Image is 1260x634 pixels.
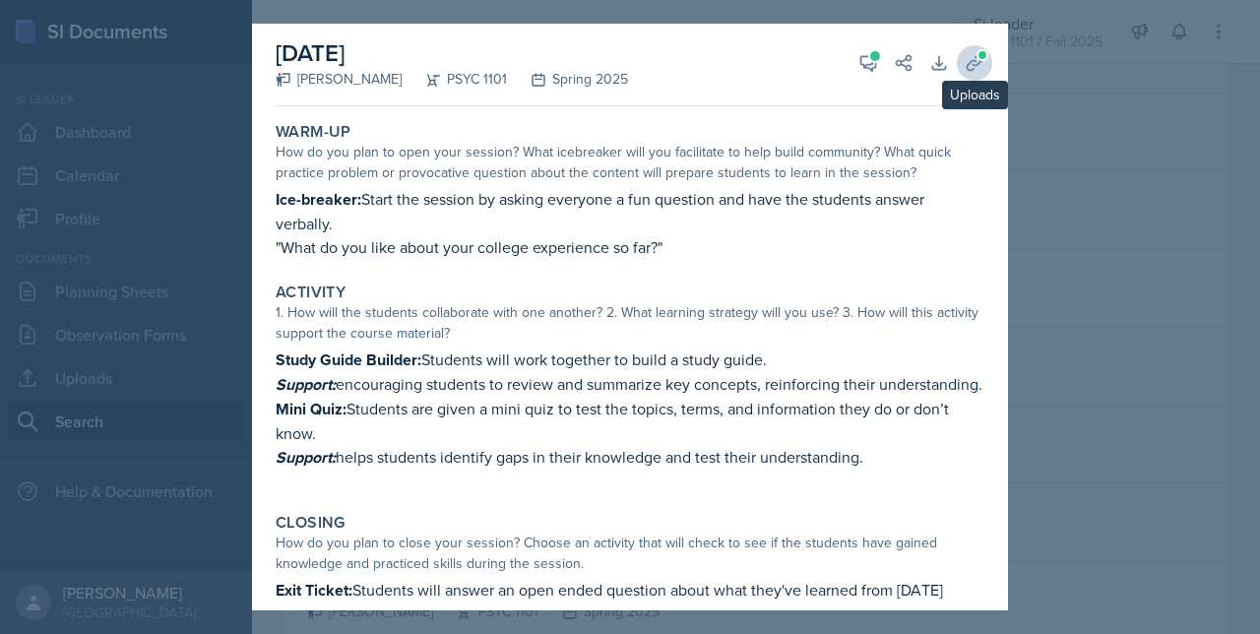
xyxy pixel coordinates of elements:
div: How do you plan to close your session? Choose an activity that will check to see if the students ... [276,533,984,574]
div: How do you plan to open your session? What icebreaker will you facilitate to help build community... [276,142,984,183]
p: Start the session by asking everyone a fun question and have the students answer verbally. [276,187,984,235]
p: encouraging students to review and summarize key concepts, reinforcing their understanding. [276,372,984,397]
p: Students are given a mini quiz to test the topics, terms, and information they do or don’t know. [276,397,984,445]
strong: Ice-breaker: [276,188,361,211]
label: Closing [276,513,346,533]
em: Support: [276,446,336,469]
div: [PERSON_NAME] [276,69,402,90]
p: "What do you like about your college experience so far?" [276,235,984,259]
h2: [DATE] [276,35,628,71]
p: Students will answer an open ended question about what they've learned from [DATE] session. [276,578,984,626]
em: Support: [276,373,336,396]
strong: Mini Quiz: [276,398,346,420]
label: Warm-Up [276,122,351,142]
div: 1. How will the students collaborate with one another? 2. What learning strategy will you use? 3.... [276,302,984,344]
strong: Exit Ticket: [276,579,352,602]
p: helps students identify gaps in their knowledge and test their understanding. [276,445,984,470]
strong: Study Guide Builder: [276,349,421,371]
label: Activity [276,283,346,302]
div: Spring 2025 [507,69,628,90]
p: Students will work together to build a study guide. [276,348,984,372]
div: PSYC 1101 [402,69,507,90]
button: Uploads [957,45,992,81]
